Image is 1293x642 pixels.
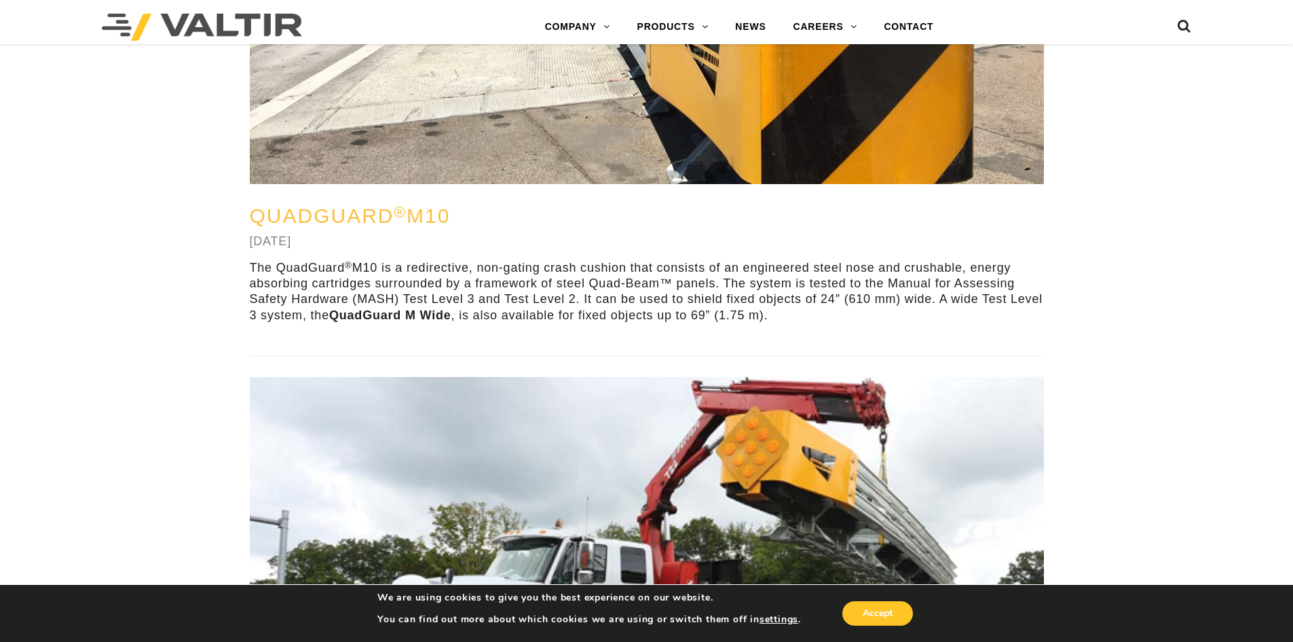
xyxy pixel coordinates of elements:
p: The QuadGuard M10 is a redirective, non-gating crash cushion that consists of an engineered steel... [250,260,1044,324]
strong: QuadGuard M Wide [329,308,451,322]
p: You can find out more about which cookies we are using or switch them off in . [377,613,801,626]
sup: ® [345,260,352,270]
button: settings [760,613,798,626]
a: CAREERS [780,14,871,41]
a: [DATE] [250,234,291,248]
a: PRODUCTS [624,14,722,41]
a: CONTACT [870,14,947,41]
a: COMPANY [531,14,624,41]
a: NEWS [722,14,779,41]
img: Valtir [102,14,302,41]
a: QuadGuard®M10 [250,204,451,227]
button: Accept [842,601,913,626]
p: We are using cookies to give you the best experience on our website. [377,592,801,604]
sup: ® [394,204,407,221]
